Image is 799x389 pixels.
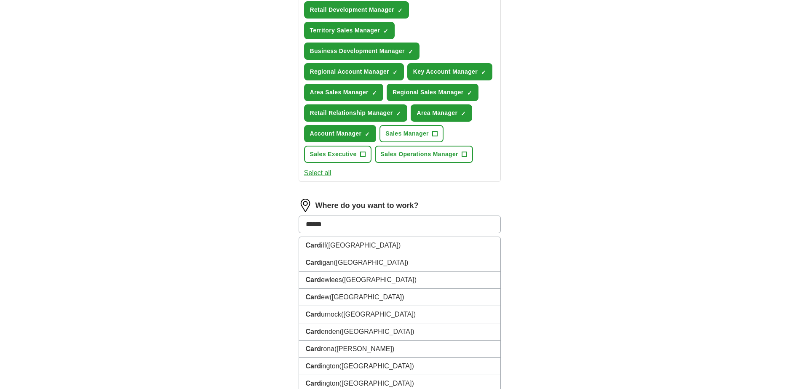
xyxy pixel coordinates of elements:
span: ([GEOGRAPHIC_DATA]) [341,311,416,318]
span: ([GEOGRAPHIC_DATA]) [342,276,417,283]
span: Territory Sales Manager [310,26,380,35]
button: Retail Relationship Manager✓ [304,104,408,122]
span: ([GEOGRAPHIC_DATA]) [339,362,414,370]
span: Business Development Manager [310,47,405,56]
span: ✓ [365,131,370,138]
span: Account Manager [310,129,362,138]
li: iff [299,237,500,254]
img: location.png [299,199,312,212]
span: ([GEOGRAPHIC_DATA]) [326,242,401,249]
span: Retail Relationship Manager [310,109,393,117]
label: Where do you want to work? [315,200,419,211]
span: Retail Development Manager [310,5,395,14]
strong: Card [306,362,321,370]
strong: Card [306,328,321,335]
li: ewlees [299,272,500,289]
button: Business Development Manager✓ [304,43,420,60]
strong: Card [306,276,321,283]
span: ([GEOGRAPHIC_DATA]) [339,380,414,387]
strong: Card [306,242,321,249]
button: Sales Executive [304,146,371,163]
button: Area Manager✓ [411,104,472,122]
span: ✓ [396,110,401,117]
span: Sales Operations Manager [381,150,458,159]
li: igan [299,254,500,272]
li: rona [299,341,500,358]
span: ✓ [393,69,398,76]
span: ✓ [408,48,413,55]
strong: Card [306,380,321,387]
span: ✓ [481,69,486,76]
button: Territory Sales Manager✓ [304,22,395,39]
strong: Card [306,311,321,318]
span: ([PERSON_NAME]) [334,345,394,352]
span: ([GEOGRAPHIC_DATA]) [334,259,408,266]
strong: Card [306,259,321,266]
button: Retail Development Manager✓ [304,1,409,19]
button: Account Manager✓ [304,125,377,142]
span: Area Sales Manager [310,88,369,97]
span: ✓ [461,110,466,117]
button: Select all [304,168,331,178]
li: urnock [299,306,500,323]
span: ✓ [467,90,472,96]
span: ([GEOGRAPHIC_DATA]) [329,293,404,301]
span: Key Account Manager [413,67,478,76]
button: Key Account Manager✓ [407,63,492,80]
span: ✓ [383,28,388,35]
strong: Card [306,293,321,301]
button: Regional Sales Manager✓ [387,84,478,101]
strong: Card [306,345,321,352]
li: ington [299,358,500,375]
span: Sales Executive [310,150,357,159]
span: Regional Account Manager [310,67,389,76]
li: ew [299,289,500,306]
li: enden [299,323,500,341]
span: ([GEOGRAPHIC_DATA]) [339,328,414,335]
button: Area Sales Manager✓ [304,84,383,101]
button: Sales Operations Manager [375,146,473,163]
button: Regional Account Manager✓ [304,63,404,80]
span: Regional Sales Manager [393,88,464,97]
span: Area Manager [417,109,457,117]
button: Sales Manager [379,125,444,142]
span: Sales Manager [385,129,429,138]
span: ✓ [398,7,403,14]
span: ✓ [372,90,377,96]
